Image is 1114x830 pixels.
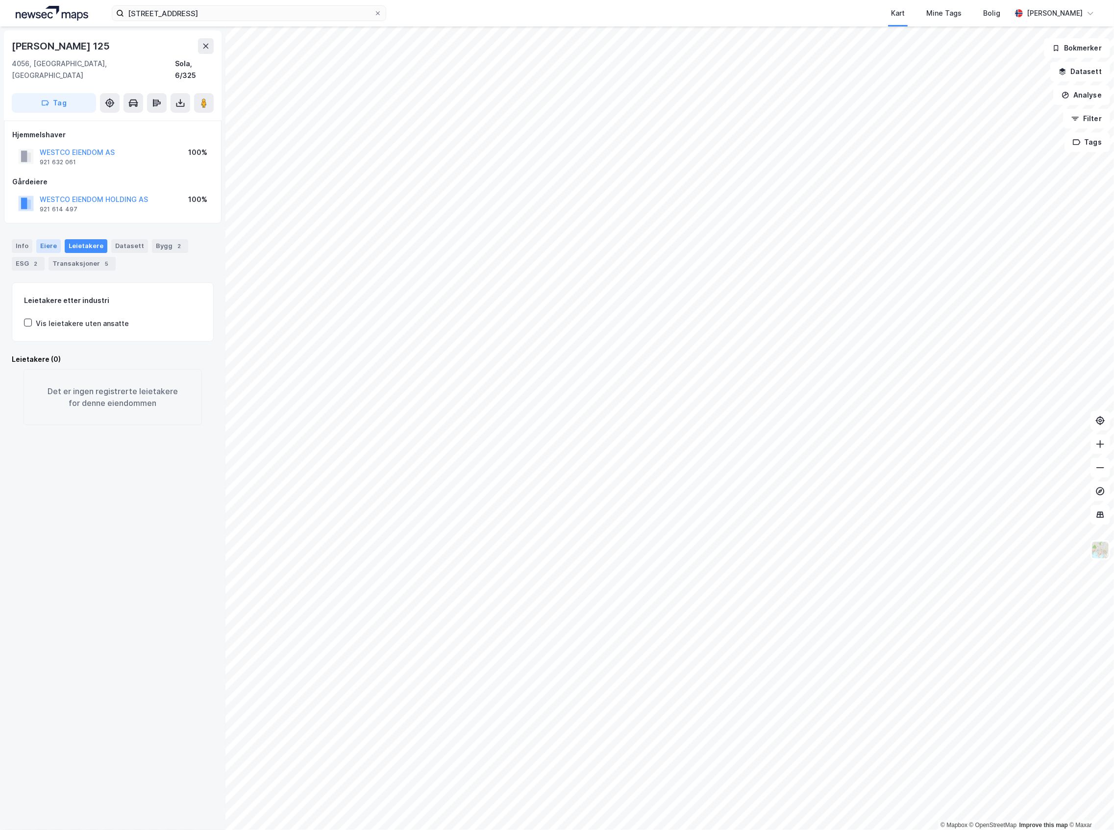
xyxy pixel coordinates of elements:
div: 921 614 497 [40,205,77,213]
iframe: Chat Widget [1065,783,1114,830]
div: 921 632 061 [40,158,76,166]
div: Kontrollprogram for chat [1065,783,1114,830]
button: Tags [1064,132,1110,152]
div: 100% [188,194,207,205]
div: 100% [188,147,207,158]
img: logo.a4113a55bc3d86da70a041830d287a7e.svg [16,6,88,21]
div: 2 [31,259,41,269]
div: Kart [891,7,905,19]
button: Tag [12,93,96,113]
div: Info [12,239,32,253]
div: Eiere [36,239,61,253]
div: Det er ingen registrerte leietakere for denne eiendommen [24,369,202,425]
a: Improve this map [1019,822,1068,829]
div: Leietakere [65,239,107,253]
div: [PERSON_NAME] [1027,7,1083,19]
div: Hjemmelshaver [12,129,213,141]
div: ESG [12,257,45,271]
div: [PERSON_NAME] 125 [12,38,112,54]
div: Bolig [983,7,1000,19]
div: 4056, [GEOGRAPHIC_DATA], [GEOGRAPHIC_DATA] [12,58,175,81]
button: Datasett [1050,62,1110,81]
button: Bokmerker [1044,38,1110,58]
div: Bygg [152,239,188,253]
a: Mapbox [941,822,967,829]
a: OpenStreetMap [969,822,1017,829]
div: 2 [174,241,184,251]
div: Vis leietakere uten ansatte [36,318,129,329]
button: Filter [1063,109,1110,128]
div: Datasett [111,239,148,253]
button: Analyse [1053,85,1110,105]
img: Z [1091,541,1110,559]
div: Gårdeiere [12,176,213,188]
div: Sola, 6/325 [175,58,214,81]
div: Transaksjoner [49,257,116,271]
input: Søk på adresse, matrikkel, gårdeiere, leietakere eller personer [124,6,374,21]
div: Leietakere etter industri [24,295,201,306]
div: 5 [102,259,112,269]
div: Leietakere (0) [12,353,214,365]
div: Mine Tags [926,7,962,19]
